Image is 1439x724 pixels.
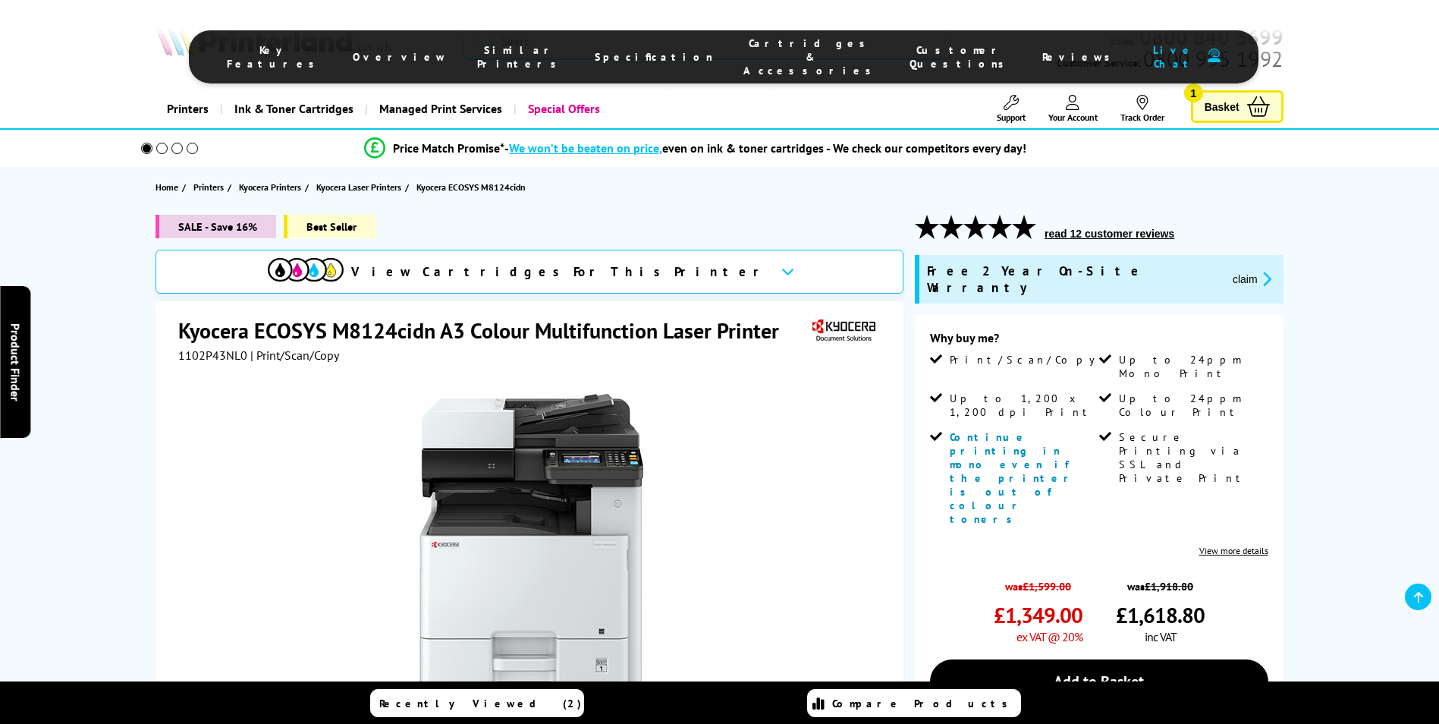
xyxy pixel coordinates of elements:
span: Your Account [1048,112,1098,123]
strike: £1,918.80 [1145,579,1193,593]
span: Ink & Toner Cartridges [234,90,353,128]
img: user-headset-duotone.svg [1208,49,1221,63]
img: Kyocera [809,316,878,345]
a: Ink & Toner Cartridges [220,90,365,128]
a: Printers [156,90,220,128]
strike: £1,599.00 [1023,579,1071,593]
span: inc VAT [1145,629,1177,644]
span: Similar Printers [477,43,564,71]
a: Printers [193,179,228,195]
button: promo-description [1228,270,1276,288]
span: Reviews [1042,50,1118,64]
span: Overview [353,50,447,64]
span: SALE - Save 16% [156,215,276,238]
span: ex VAT @ 20% [1016,629,1082,644]
span: £1,349.00 [994,601,1082,629]
span: | Print/Scan/Copy [250,348,339,363]
span: Product Finder [8,323,23,401]
span: was [994,571,1082,593]
span: was [1116,571,1205,593]
span: Home [156,179,178,195]
h1: Kyocera ECOSYS M8124cidn A3 Colour Multifunction Laser Printer [178,316,794,345]
span: Compare Products [832,697,1016,710]
a: Home [156,179,182,195]
div: Why buy me? [930,330,1268,353]
a: Add to Basket [930,659,1268,704]
span: Support [997,112,1026,123]
a: Track Order [1120,95,1164,123]
span: Up to 24ppm Mono Print [1119,353,1265,380]
span: Price Match Promise* [393,140,504,156]
a: Managed Print Services [365,90,514,128]
a: View more details [1199,545,1268,556]
span: Free 2 Year On-Site Warranty [927,263,1221,296]
span: 1 [1184,83,1203,102]
span: Continue printing in mono even if the printer is out of colour toners [950,430,1077,526]
a: Compare Products [807,689,1021,717]
span: Kyocera Laser Printers [316,179,401,195]
span: Recently Viewed (2) [379,697,582,710]
a: Kyocera Printers [239,179,305,195]
span: View Cartridges For This Printer [351,263,768,280]
a: Kyocera Laser Printers [316,179,405,195]
span: Kyocera ECOSYS M8124cidn [416,179,526,195]
span: Basket [1205,96,1239,117]
span: Printers [193,179,224,195]
a: Kyocera ECOSYS M8124cidn [416,179,529,195]
span: £1,618.80 [1116,601,1205,629]
span: Specification [595,50,713,64]
img: Kyocera ECOSYS M8124cidn [383,393,680,691]
span: Up to 24ppm Colour Print [1119,392,1265,419]
span: Key Features [227,43,322,71]
span: Cartridges & Accessories [743,36,879,77]
img: View Cartridges [268,258,344,282]
span: Secure Printing via SSL and Private Print [1119,430,1265,485]
li: modal_Promise [121,135,1271,162]
a: Recently Viewed (2) [370,689,584,717]
span: Live Chat [1148,43,1200,71]
span: Customer Questions [910,43,1012,71]
a: Basket 1 [1191,90,1283,123]
a: Your Account [1048,95,1098,123]
button: read 12 customer reviews [1040,227,1179,241]
a: Support [997,95,1026,123]
a: Special Offers [514,90,611,128]
span: We won’t be beaten on price, [509,140,662,156]
span: Print/Scan/Copy [950,353,1106,367]
span: Kyocera Printers [239,179,301,195]
span: Up to 1,200 x 1,200 dpi Print [950,392,1095,419]
div: - even on ink & toner cartridges - We check our competitors every day! [504,140,1026,156]
span: Best Seller [284,215,375,238]
span: 1102P43NL0 [178,348,247,363]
